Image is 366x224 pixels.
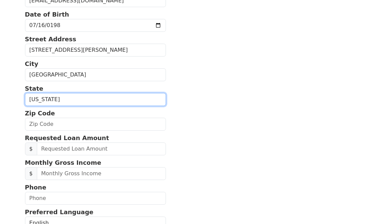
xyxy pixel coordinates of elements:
strong: Phone [25,184,46,191]
input: Monthly Gross Income [37,167,166,180]
input: Phone [25,192,166,205]
span: $ [25,142,37,155]
strong: City [25,60,39,67]
input: Zip Code [25,118,166,131]
strong: State [25,85,44,92]
input: City [25,68,166,81]
strong: Zip Code [25,110,55,117]
strong: Requested Loan Amount [25,134,109,141]
strong: Date of Birth [25,11,69,18]
strong: Street Address [25,36,76,43]
strong: Preferred Language [25,208,94,216]
p: Monthly Gross Income [25,158,166,167]
input: Requested Loan Amount [37,142,166,155]
span: $ [25,167,37,180]
input: Street Address [25,44,166,57]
